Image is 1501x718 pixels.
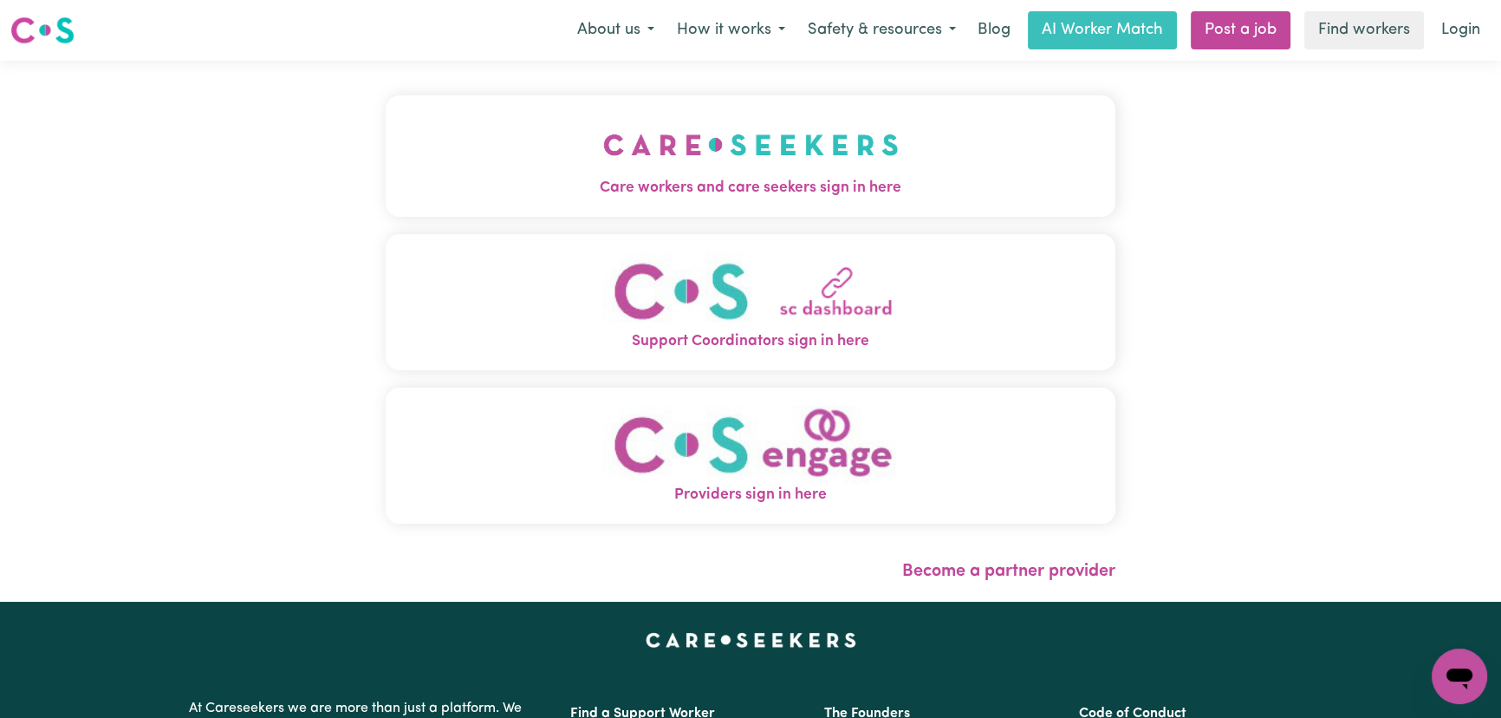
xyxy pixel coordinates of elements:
[386,484,1115,506] span: Providers sign in here
[386,95,1115,217] button: Care workers and care seekers sign in here
[1028,11,1177,49] a: AI Worker Match
[566,12,666,49] button: About us
[646,633,856,647] a: Careseekers home page
[967,11,1021,49] a: Blog
[1191,11,1290,49] a: Post a job
[10,15,75,46] img: Careseekers logo
[10,10,75,50] a: Careseekers logo
[386,234,1115,370] button: Support Coordinators sign in here
[666,12,796,49] button: How it works
[902,563,1115,580] a: Become a partner provider
[1304,11,1424,49] a: Find workers
[386,330,1115,353] span: Support Coordinators sign in here
[386,177,1115,199] span: Care workers and care seekers sign in here
[1431,11,1491,49] a: Login
[1432,649,1487,704] iframe: Button to launch messaging window
[796,12,967,49] button: Safety & resources
[386,388,1115,524] button: Providers sign in here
